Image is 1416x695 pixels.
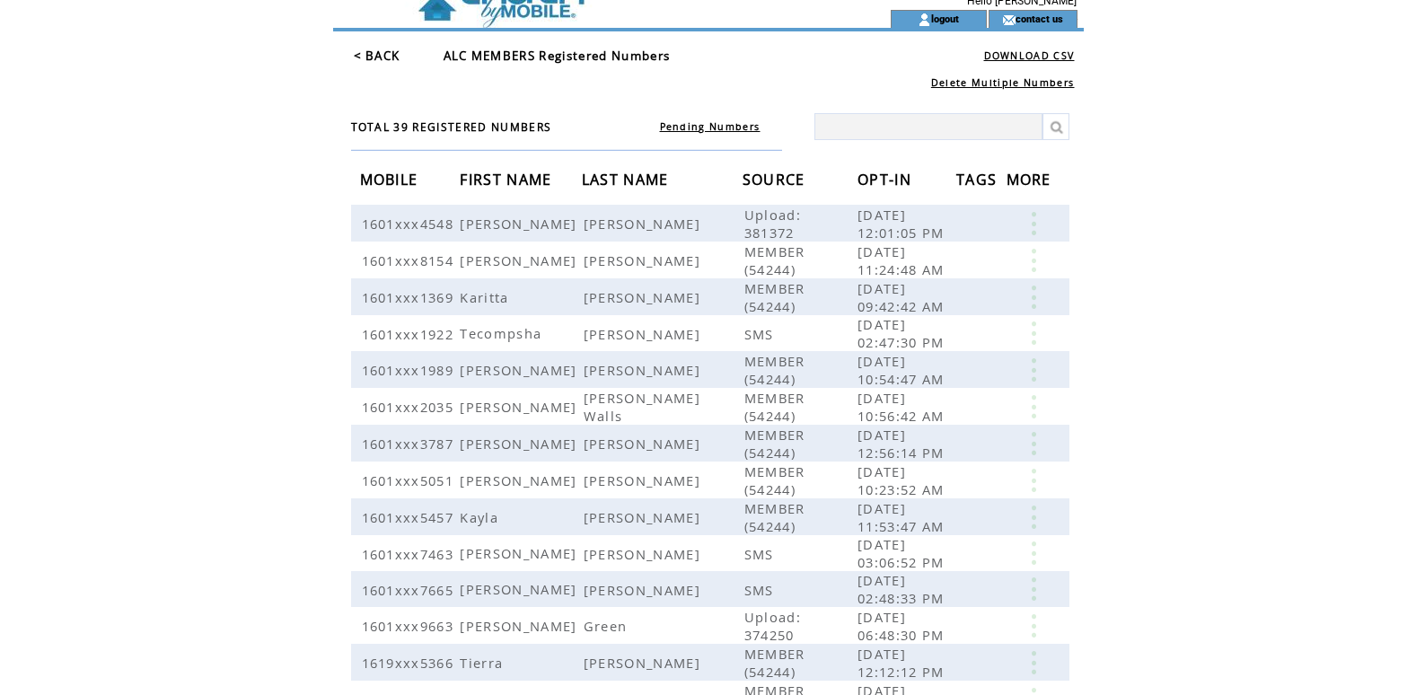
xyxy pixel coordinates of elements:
span: [PERSON_NAME] [584,471,705,489]
span: [PERSON_NAME] [584,545,705,563]
span: MORE [1007,165,1056,198]
span: TAGS [956,165,1001,198]
span: MEMBER (54244) [744,645,805,681]
span: [DATE] 03:06:52 PM [858,535,949,571]
span: [PERSON_NAME] [584,361,705,379]
span: 1601xxx7665 [362,581,459,599]
span: [PERSON_NAME] [584,435,705,453]
span: [PERSON_NAME] [584,251,705,269]
span: 1601xxx5457 [362,508,459,526]
span: MEMBER (54244) [744,352,805,388]
a: LAST NAME [582,173,673,184]
img: contact_us_icon.gif [1002,13,1016,27]
span: [DATE] 10:56:42 AM [858,389,949,425]
span: [DATE] 06:48:30 PM [858,608,949,644]
span: [DATE] 09:42:42 AM [858,279,949,315]
a: Pending Numbers [660,120,761,133]
span: [DATE] 12:01:05 PM [858,206,949,242]
a: FIRST NAME [460,173,556,184]
span: [PERSON_NAME] [584,508,705,526]
span: [DATE] 11:53:47 AM [858,499,949,535]
span: OPT-IN [858,165,916,198]
span: [PERSON_NAME] [460,361,581,379]
span: [DATE] 11:24:48 AM [858,242,949,278]
span: [PERSON_NAME] [584,581,705,599]
span: [DATE] 02:47:30 PM [858,315,949,351]
span: [DATE] 12:12:12 PM [858,645,949,681]
span: SOURCE [743,165,810,198]
span: [DATE] 12:56:14 PM [858,426,949,462]
span: Tecompsha [460,324,546,342]
span: MEMBER (54244) [744,389,805,425]
span: 1601xxx1922 [362,325,459,343]
span: 1601xxx3787 [362,435,459,453]
a: contact us [1016,13,1063,24]
span: [PERSON_NAME] [460,471,581,489]
a: DOWNLOAD CSV [984,49,1075,62]
span: 1601xxx7463 [362,545,459,563]
span: 1601xxx5051 [362,471,459,489]
span: 1601xxx2035 [362,398,459,416]
a: SOURCE [743,173,810,184]
span: Upload: 381372 [744,206,801,242]
span: 1619xxx5366 [362,654,459,672]
a: TAGS [956,173,1001,184]
span: [PERSON_NAME] [460,251,581,269]
span: [PERSON_NAME] [584,215,705,233]
span: [PERSON_NAME] [584,325,705,343]
span: MEMBER (54244) [744,462,805,498]
span: [PERSON_NAME] [460,580,581,598]
span: SMS [744,581,778,599]
span: TOTAL 39 REGISTERED NUMBERS [351,119,552,135]
span: Karitta [460,288,513,306]
span: MEMBER (54244) [744,242,805,278]
span: Upload: 374250 [744,608,801,644]
a: OPT-IN [858,173,916,184]
span: 1601xxx8154 [362,251,459,269]
span: SMS [744,325,778,343]
a: logout [931,13,959,24]
a: < BACK [354,48,400,64]
span: [PERSON_NAME] [460,617,581,635]
span: Green [584,617,632,635]
span: LAST NAME [582,165,673,198]
span: ALC MEMBERS Registered Numbers [444,48,671,64]
a: MOBILE [360,173,423,184]
span: SMS [744,545,778,563]
span: Tierra [460,654,507,672]
span: 1601xxx4548 [362,215,459,233]
span: [PERSON_NAME] Walls [584,389,700,425]
span: [PERSON_NAME] [460,215,581,233]
a: Delete Multiple Numbers [931,76,1075,89]
span: [DATE] 10:23:52 AM [858,462,949,498]
span: MEMBER (54244) [744,279,805,315]
img: account_icon.gif [918,13,931,27]
span: [PERSON_NAME] [460,398,581,416]
span: MEMBER (54244) [744,499,805,535]
span: 1601xxx1369 [362,288,459,306]
span: [PERSON_NAME] [584,288,705,306]
span: 1601xxx9663 [362,617,459,635]
span: [DATE] 10:54:47 AM [858,352,949,388]
span: [PERSON_NAME] [460,435,581,453]
span: MOBILE [360,165,423,198]
span: FIRST NAME [460,165,556,198]
span: [PERSON_NAME] [460,544,581,562]
span: Kayla [460,508,503,526]
span: [DATE] 02:48:33 PM [858,571,949,607]
span: MEMBER (54244) [744,426,805,462]
span: 1601xxx1989 [362,361,459,379]
span: [PERSON_NAME] [584,654,705,672]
